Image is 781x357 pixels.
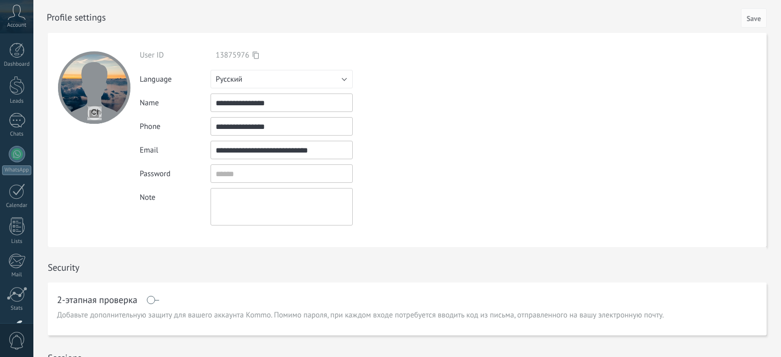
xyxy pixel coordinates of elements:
div: WhatsApp [2,165,31,175]
div: User ID [140,50,211,60]
h1: 2-этапная проверка [57,296,138,304]
div: Name [140,98,211,108]
h1: Security [48,261,80,273]
span: 13875976 [216,50,249,60]
div: Language [140,74,211,84]
span: Добавьте дополнительную защиту для вашего аккаунта Kommo. Помимо пароля, при каждом входе потребу... [57,310,664,321]
div: Chats [2,131,32,138]
div: Leads [2,98,32,105]
div: Password [140,169,211,179]
div: Phone [140,122,211,131]
span: Русский [216,74,242,84]
div: Stats [2,305,32,312]
div: Note [140,188,211,202]
div: Mail [2,272,32,278]
span: Save [747,15,761,22]
div: Dashboard [2,61,32,68]
div: Calendar [2,202,32,209]
div: Lists [2,238,32,245]
div: Email [140,145,211,155]
span: Account [7,22,26,29]
button: Save [741,8,767,28]
button: Русский [211,70,353,88]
